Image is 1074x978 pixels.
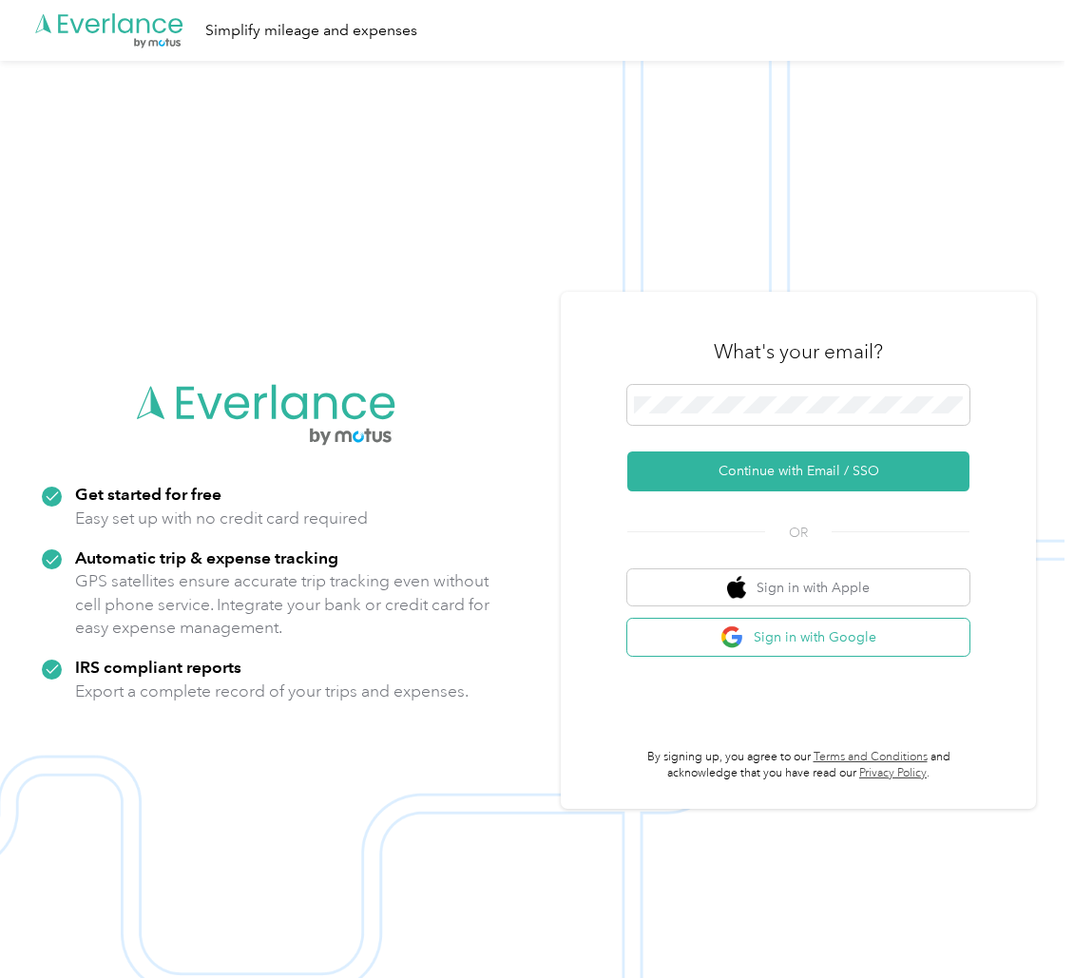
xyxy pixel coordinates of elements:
span: OR [765,523,832,543]
button: Continue with Email / SSO [627,451,969,491]
a: Privacy Policy [859,766,927,780]
p: Easy set up with no credit card required [75,507,368,530]
strong: Automatic trip & expense tracking [75,547,338,567]
a: Terms and Conditions [814,750,928,764]
strong: Get started for free [75,484,221,504]
img: google logo [720,625,744,649]
p: GPS satellites ensure accurate trip tracking even without cell phone service. Integrate your bank... [75,569,490,640]
img: apple logo [727,576,746,600]
p: Export a complete record of your trips and expenses. [75,680,469,703]
button: apple logoSign in with Apple [627,569,969,606]
h3: What's your email? [714,338,883,365]
strong: IRS compliant reports [75,657,241,677]
button: google logoSign in with Google [627,619,969,656]
div: Simplify mileage and expenses [205,19,417,43]
p: By signing up, you agree to our and acknowledge that you have read our . [627,749,969,782]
